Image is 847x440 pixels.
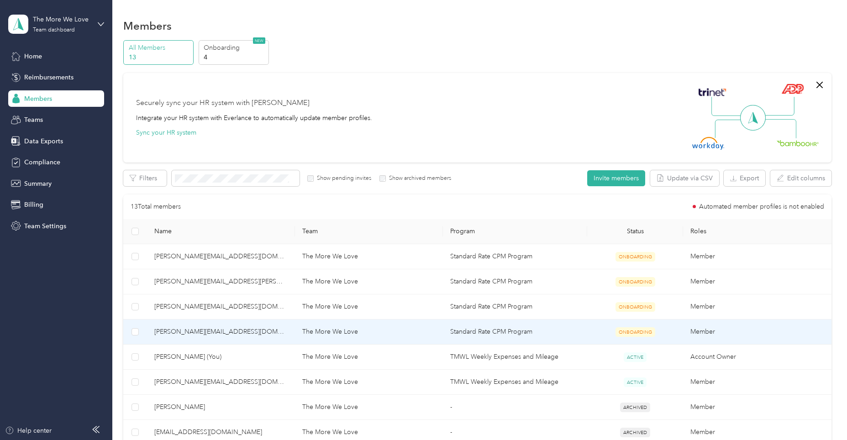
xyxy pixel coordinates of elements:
[129,52,191,62] p: 13
[136,113,372,123] div: Integrate your HR system with Everlance to automatically update member profiles.
[253,37,265,44] span: NEW
[715,119,747,138] img: Line Left Down
[443,244,587,269] td: Standard Rate CPM Program
[696,86,728,99] img: Trinet
[683,244,831,269] td: Member
[295,345,443,370] td: The More We Love
[295,244,443,269] td: The More We Love
[33,15,90,24] div: The More We Love
[154,352,288,362] span: [PERSON_NAME] (You)
[33,27,75,33] div: Team dashboard
[443,269,587,294] td: Standard Rate CPM Program
[724,170,765,186] button: Export
[24,221,66,231] span: Team Settings
[777,140,819,146] img: BambooHR
[295,269,443,294] td: The More We Love
[770,170,831,186] button: Edit columns
[123,170,167,186] button: Filters
[147,294,295,320] td: sarah-ann@themorewelove.org
[147,269,295,294] td: leslie.r.krug@gmail.com
[24,157,60,167] span: Compliance
[154,377,288,387] span: [PERSON_NAME][EMAIL_ADDRESS][DOMAIN_NAME]
[154,402,288,412] span: [PERSON_NAME]
[587,294,684,320] td: ONBOARDING
[650,170,719,186] button: Update via CSV
[386,174,451,183] label: Show archived members
[781,84,804,94] img: ADP
[443,320,587,345] td: Standard Rate CPM Program
[24,52,42,61] span: Home
[24,179,52,189] span: Summary
[620,403,650,412] span: ARCHIVED
[147,370,295,395] td: kristine@themorewelove.org
[154,327,288,337] span: [PERSON_NAME][EMAIL_ADDRESS][DOMAIN_NAME]
[764,119,796,139] img: Line Right Down
[295,294,443,320] td: The More We Love
[624,352,647,362] span: ACTIVE
[587,320,684,345] td: ONBOARDING
[587,219,684,244] th: Status
[683,395,831,420] td: Member
[154,427,288,437] span: [EMAIL_ADDRESS][DOMAIN_NAME]
[147,219,295,244] th: Name
[24,94,52,104] span: Members
[624,377,647,387] span: ACTIVE
[587,244,684,269] td: ONBOARDING
[129,43,191,52] p: All Members
[711,97,743,116] img: Line Left Up
[796,389,847,440] iframe: Everlance-gr Chat Button Frame
[204,43,266,52] p: Onboarding
[683,370,831,395] td: Member
[295,370,443,395] td: The More We Love
[24,200,43,210] span: Billing
[314,174,371,183] label: Show pending invites
[443,370,587,395] td: TMWL Weekly Expenses and Mileage
[620,428,650,437] span: ARCHIVED
[24,136,63,146] span: Data Exports
[616,327,655,337] span: ONBOARDING
[123,21,172,31] h1: Members
[154,227,288,235] span: Name
[24,73,74,82] span: Reimbursements
[295,219,443,244] th: Team
[147,320,295,345] td: stephanie@themorewelove.org
[683,294,831,320] td: Member
[683,320,831,345] td: Member
[683,345,831,370] td: Account Owner
[154,277,288,287] span: [PERSON_NAME][EMAIL_ADDRESS][PERSON_NAME][DOMAIN_NAME]
[204,52,266,62] p: 4
[295,395,443,420] td: The More We Love
[443,219,587,244] th: Program
[616,302,655,312] span: ONBOARDING
[443,345,587,370] td: TMWL Weekly Expenses and Mileage
[443,395,587,420] td: -
[692,137,724,150] img: Workday
[295,320,443,345] td: The More We Love
[131,202,181,212] p: 13 Total members
[587,269,684,294] td: ONBOARDING
[699,204,824,210] span: Automated member profiles is not enabled
[443,294,587,320] td: Standard Rate CPM Program
[587,170,645,186] button: Invite members
[136,98,310,109] div: Securely sync your HR system with [PERSON_NAME]
[616,252,655,262] span: ONBOARDING
[136,128,196,137] button: Sync your HR system
[683,269,831,294] td: Member
[147,395,295,420] td: Erin Tate
[147,345,295,370] td: Peter Anderson (You)
[5,426,52,435] button: Help center
[154,302,288,312] span: [PERSON_NAME][EMAIL_ADDRESS][DOMAIN_NAME]
[24,115,43,125] span: Teams
[147,244,295,269] td: dwayne@themorewelove.org
[616,277,655,287] span: ONBOARDING
[763,97,794,116] img: Line Right Up
[683,219,831,244] th: Roles
[154,251,288,262] span: [PERSON_NAME][EMAIL_ADDRESS][DOMAIN_NAME]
